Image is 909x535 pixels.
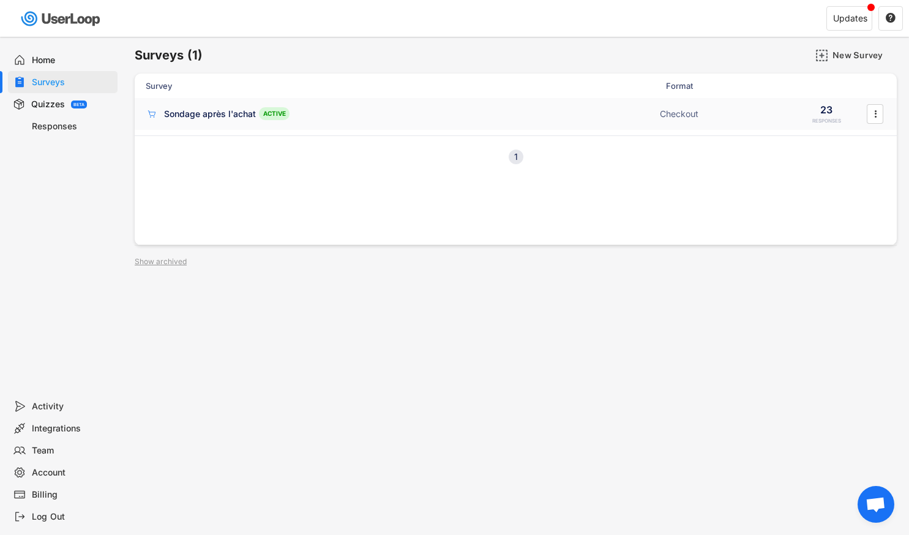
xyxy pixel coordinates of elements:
div: Responses [32,121,113,132]
div: BETA [73,102,84,107]
div: New Survey [832,50,894,61]
text:  [886,12,896,23]
div: Surveys [32,77,113,88]
div: Activity [32,401,113,412]
button:  [869,105,881,123]
div: Updates [833,14,867,23]
div: Integrations [32,423,113,434]
div: Survey [146,80,659,91]
div: ACTIVE [259,107,290,120]
div: RESPONSES [812,118,841,124]
div: Ouvrir le chat [858,486,894,523]
h6: Surveys (1) [135,47,203,64]
div: Quizzes [31,99,65,110]
img: AddMajor.svg [815,49,828,62]
div: Home [32,55,113,66]
img: userloop-logo-01.svg [18,6,105,31]
button:  [885,13,896,24]
div: Format [666,80,788,91]
div: Checkout [660,108,782,120]
div: Show archived [135,258,187,265]
div: 23 [820,103,832,116]
div: 1 [509,153,523,161]
div: Billing [32,489,113,501]
div: Team [32,445,113,457]
div: Account [32,467,113,479]
text:  [874,107,877,120]
div: Sondage après l'achat [164,108,256,120]
div: Log Out [32,511,113,523]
